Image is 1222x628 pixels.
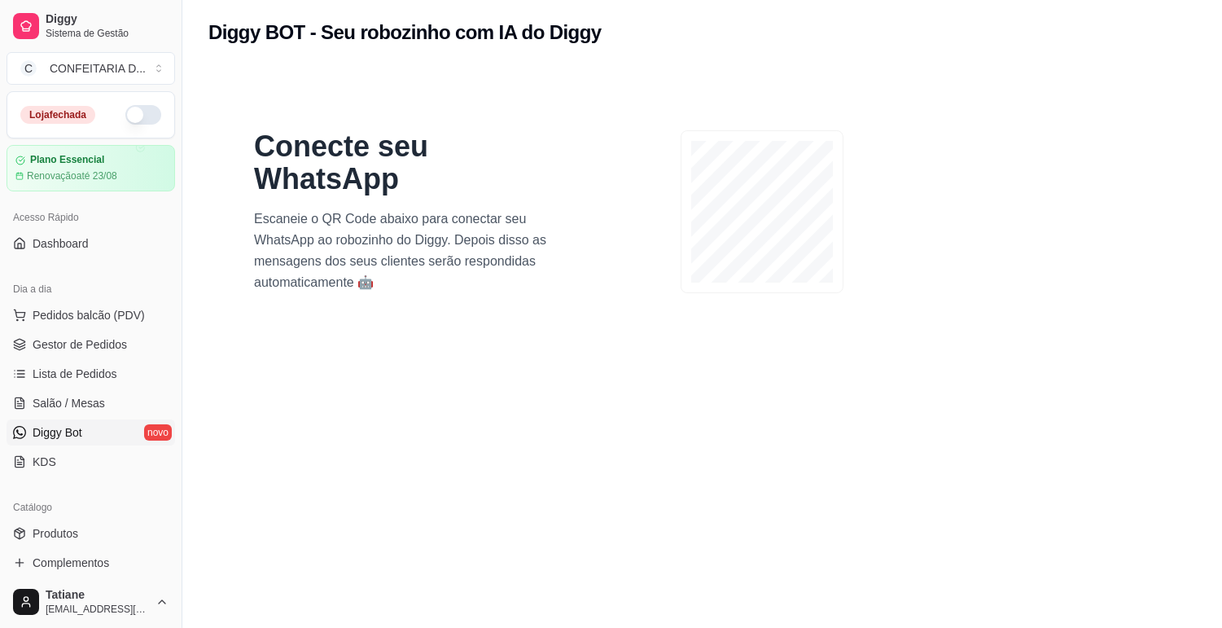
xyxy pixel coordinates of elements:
button: Pedidos balcão (PDV) [7,302,175,328]
span: KDS [33,454,56,470]
a: Produtos [7,520,175,547]
a: Plano EssencialRenovaçãoaté 23/08 [7,145,175,191]
a: Gestor de Pedidos [7,332,175,358]
a: DiggySistema de Gestão [7,7,175,46]
article: Renovação até 23/08 [27,169,117,182]
button: Alterar Status [125,105,161,125]
span: [EMAIL_ADDRESS][DOMAIN_NAME] [46,603,149,616]
span: Gestor de Pedidos [33,336,127,353]
span: Pedidos balcão (PDV) [33,307,145,323]
a: Salão / Mesas [7,390,175,416]
div: Loja fechada [20,106,95,124]
div: CONFEITARIA D ... [50,60,146,77]
span: Dashboard [33,235,89,252]
button: Tatiane[EMAIL_ADDRESS][DOMAIN_NAME] [7,582,175,621]
span: Complementos [33,555,109,571]
div: Catálogo [7,494,175,520]
span: Diggy Bot [33,424,82,441]
span: Sistema de Gestão [46,27,169,40]
div: Acesso Rápido [7,204,175,231]
h1: Conecte seu WhatsApp [254,130,567,195]
span: Lista de Pedidos [33,366,117,382]
button: Select a team [7,52,175,85]
span: Diggy [46,12,169,27]
p: Escaneie o QR Code abaixo para conectar seu WhatsApp ao robozinho do Diggy. Depois disso as mensa... [254,209,567,293]
a: Complementos [7,550,175,576]
a: Lista de Pedidos [7,361,175,387]
span: Salão / Mesas [33,395,105,411]
a: KDS [7,449,175,475]
a: Diggy Botnovo [7,419,175,446]
article: Plano Essencial [30,154,104,166]
a: Dashboard [7,231,175,257]
span: C [20,60,37,77]
h2: Diggy BOT - Seu robozinho com IA do Diggy [208,20,602,46]
span: Produtos [33,525,78,542]
div: Dia a dia [7,276,175,302]
span: Tatiane [46,588,149,603]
